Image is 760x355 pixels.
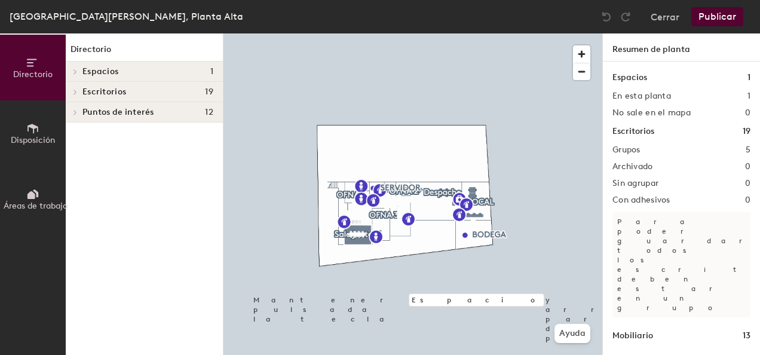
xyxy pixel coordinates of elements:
h2: En esta planta [612,91,671,101]
span: Directorio [13,69,53,79]
h2: 0 [745,179,750,188]
button: Publicar [691,7,743,26]
h2: No sale en el mapa [612,108,691,118]
h1: Espacios [612,71,647,84]
h2: 1 [747,91,750,101]
h1: Escritorios [612,125,654,138]
img: Undo [600,11,612,23]
span: Escritorios [82,87,126,97]
h1: 13 [743,329,750,342]
button: Ayuda [554,324,590,343]
h1: 19 [743,125,750,138]
h2: Archivado [612,162,653,172]
span: Disposición [11,135,55,145]
h2: 0 [745,162,750,172]
h2: 0 [745,195,750,205]
h2: Sin agrupar [612,179,658,188]
h1: Mobiliario [612,329,653,342]
span: Puntos de interés [82,108,154,117]
span: 12 [205,108,213,117]
div: [GEOGRAPHIC_DATA][PERSON_NAME], Planta Alta [10,9,243,24]
span: Espacios [82,67,118,76]
h2: 5 [746,145,750,155]
span: 19 [205,87,213,97]
h2: Grupos [612,145,641,155]
h1: Resumen de planta [603,33,760,62]
h1: Directorio [66,43,223,62]
span: Áreas de trabajo [4,201,68,211]
p: Para poder guardar, todos los escritorios deben estar en un grupo [612,212,750,317]
span: 1 [210,67,213,76]
h2: 0 [745,108,750,118]
h2: Con adhesivos [612,195,670,205]
h1: 1 [747,71,750,84]
img: Redo [620,11,632,23]
button: Cerrar [651,7,679,26]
